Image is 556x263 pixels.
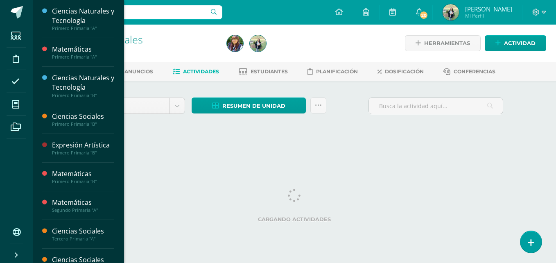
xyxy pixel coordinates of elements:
[52,112,114,127] a: Ciencias SocialesPrimero Primaria "B"
[485,35,546,51] a: Actividad
[52,198,114,213] a: MatemáticasSegundo Primaria "A"
[443,4,459,20] img: 8cc08a1ddbd8fc3ff39d803d9af12710.png
[52,7,114,25] div: Ciencias Naturales y Tecnología
[424,36,470,51] span: Herramientas
[52,227,114,236] div: Ciencias Sociales
[52,54,114,60] div: Primero Primaria "A"
[239,65,288,78] a: Estudiantes
[173,65,219,78] a: Actividades
[222,98,285,113] span: Resumen de unidad
[405,35,481,51] a: Herramientas
[92,98,163,113] span: Unidad 3
[504,36,536,51] span: Actividad
[52,150,114,156] div: Primero Primaria "B"
[86,216,503,222] label: Cargando actividades
[64,45,217,53] div: Primero Primaria 'B'
[385,68,424,75] span: Dosificación
[443,65,495,78] a: Conferencias
[52,198,114,207] div: Matemáticas
[86,98,185,113] a: Unidad 3
[419,11,428,20] span: 20
[52,121,114,127] div: Primero Primaria "B"
[52,73,114,92] div: Ciencias Naturales y Tecnología
[113,65,153,78] a: Anuncios
[307,65,358,78] a: Planificación
[369,98,503,114] input: Busca la actividad aquí...
[52,236,114,242] div: Tercero Primaria "A"
[251,68,288,75] span: Estudiantes
[52,169,114,184] a: MatemáticasPrimero Primaria "B"
[38,5,222,19] input: Busca un usuario...
[52,73,114,98] a: Ciencias Naturales y TecnologíaPrimero Primaria "B"
[52,112,114,121] div: Ciencias Sociales
[52,169,114,179] div: Matemáticas
[250,35,266,52] img: 8cc08a1ddbd8fc3ff39d803d9af12710.png
[316,68,358,75] span: Planificación
[52,45,114,54] div: Matemáticas
[183,68,219,75] span: Actividades
[52,45,114,60] a: MatemáticasPrimero Primaria "A"
[52,207,114,213] div: Segundo Primaria "A"
[465,5,512,13] span: [PERSON_NAME]
[465,12,512,19] span: Mi Perfil
[52,179,114,184] div: Primero Primaria "B"
[52,141,114,156] a: Expresión ArtísticaPrimero Primaria "B"
[52,25,114,31] div: Primero Primaria "A"
[377,65,424,78] a: Dosificación
[52,93,114,98] div: Primero Primaria "B"
[124,68,153,75] span: Anuncios
[52,7,114,31] a: Ciencias Naturales y TecnologíaPrimero Primaria "A"
[192,97,306,113] a: Resumen de unidad
[52,141,114,150] div: Expresión Artística
[227,35,243,52] img: d02f7b5d7dd3d7b9e4d2ee7bbdbba8a0.png
[52,227,114,242] a: Ciencias SocialesTercero Primaria "A"
[454,68,495,75] span: Conferencias
[64,34,217,45] h1: Ciencias Sociales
